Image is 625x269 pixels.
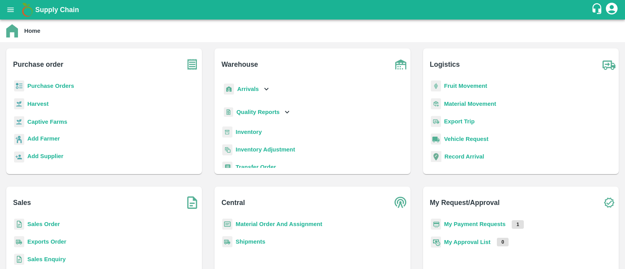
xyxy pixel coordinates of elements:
[236,129,262,135] a: Inventory
[391,193,411,212] img: central
[14,134,24,145] img: farmer
[512,220,524,229] p: 1
[14,236,24,248] img: shipments
[591,3,605,17] div: customer-support
[222,162,232,173] img: whTransfer
[20,2,35,18] img: logo
[27,134,60,145] a: Add Farmer
[222,104,291,120] div: Quality Reports
[222,80,271,98] div: Arrivals
[27,256,66,262] a: Sales Enquiry
[430,59,460,70] b: Logistics
[444,101,496,107] a: Material Movement
[497,238,509,246] p: 0
[431,116,441,127] img: delivery
[222,219,232,230] img: centralMaterial
[27,101,48,107] a: Harvest
[444,239,491,245] a: My Approval List
[431,134,441,145] img: vehicle
[27,152,63,162] a: Add Supplier
[222,144,232,155] img: inventory
[444,136,489,142] a: Vehicle Request
[236,221,322,227] a: Material Order And Assignment
[445,153,484,160] a: Record Arrival
[14,80,24,92] img: reciept
[182,55,202,74] img: purchase
[27,153,63,159] b: Add Supplier
[13,197,31,208] b: Sales
[35,6,79,14] b: Supply Chain
[431,151,441,162] img: recordArrival
[431,219,441,230] img: payment
[236,164,276,170] a: Transfer Order
[221,59,258,70] b: Warehouse
[2,1,20,19] button: open drawer
[224,84,234,95] img: whArrival
[224,107,233,117] img: qualityReport
[182,193,202,212] img: soSales
[221,197,245,208] b: Central
[27,135,60,142] b: Add Farmer
[444,221,506,227] a: My Payment Requests
[27,221,60,227] a: Sales Order
[605,2,619,18] div: account of current user
[14,151,24,163] img: supplier
[430,197,500,208] b: My Request/Approval
[14,219,24,230] img: sales
[236,146,295,153] a: Inventory Adjustment
[222,126,232,138] img: whInventory
[27,83,74,89] a: Purchase Orders
[35,4,591,15] a: Supply Chain
[237,86,259,92] b: Arrivals
[391,55,411,74] img: warehouse
[27,119,67,125] a: Captive Farms
[6,24,18,37] img: home
[444,83,487,89] a: Fruit Movement
[444,118,475,125] a: Export Trip
[14,98,24,110] img: harvest
[431,236,441,248] img: approval
[27,239,66,245] a: Exports Order
[236,239,265,245] a: Shipments
[599,193,619,212] img: check
[222,236,232,248] img: shipments
[14,116,24,128] img: harvest
[431,98,441,110] img: material
[236,109,280,115] b: Quality Reports
[14,254,24,265] img: sales
[24,28,40,34] b: Home
[599,55,619,74] img: truck
[13,59,63,70] b: Purchase order
[431,80,441,92] img: fruit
